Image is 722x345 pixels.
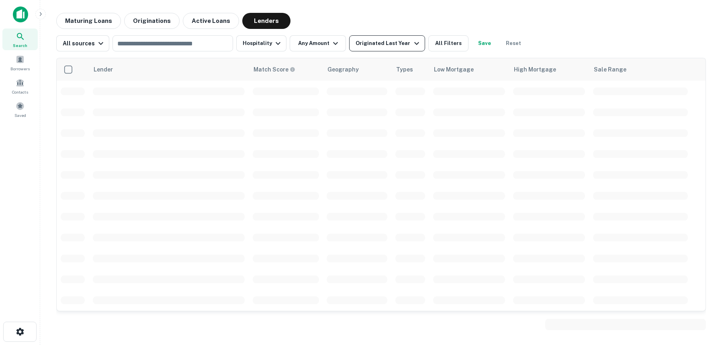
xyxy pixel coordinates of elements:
iframe: Chat Widget [682,281,722,319]
div: Capitalize uses an advanced AI algorithm to match your search with the best lender. The match sco... [254,65,295,74]
button: Lenders [242,13,290,29]
a: Search [2,29,38,50]
button: Originated Last Year [349,35,425,51]
span: Search [13,42,27,49]
span: Saved [14,112,26,118]
button: Active Loans [183,13,239,29]
div: Types [396,65,413,74]
div: Originated Last Year [356,39,421,48]
button: Hospitality [236,35,286,51]
span: Contacts [12,89,28,95]
a: Contacts [2,75,38,97]
a: Borrowers [2,52,38,73]
span: Borrowers [10,65,30,72]
div: Low Mortgage [434,65,474,74]
div: High Mortgage [514,65,556,74]
div: All sources [63,39,106,48]
h6: Match Score [254,65,294,74]
button: Any Amount [290,35,346,51]
th: High Mortgage [509,58,589,81]
th: Capitalize uses an advanced AI algorithm to match your search with the best lender. The match sco... [249,58,323,81]
div: Lender [94,65,113,74]
th: Sale Range [589,58,692,81]
th: Lender [89,58,249,81]
button: All Filters [428,35,468,51]
th: Low Mortgage [429,58,509,81]
button: Maturing Loans [56,13,121,29]
button: Originations [124,13,180,29]
th: Geography [323,58,391,81]
img: capitalize-icon.png [13,6,28,22]
a: Saved [2,98,38,120]
button: All sources [56,35,109,51]
div: Geography [327,65,359,74]
button: Reset [501,35,526,51]
button: Save your search to get updates of matches that match your search criteria. [472,35,497,51]
div: Sale Range [594,65,626,74]
th: Types [391,58,429,81]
